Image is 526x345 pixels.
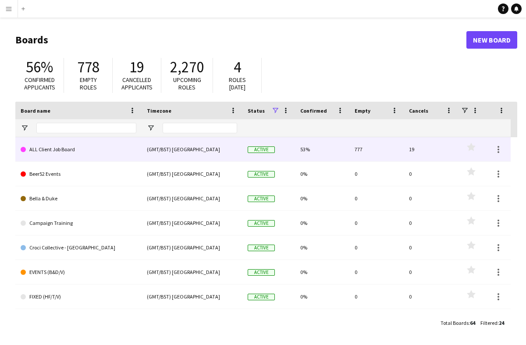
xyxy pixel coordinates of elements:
[441,314,475,331] div: :
[404,162,458,186] div: 0
[295,309,349,333] div: 0%
[349,309,404,333] div: 0
[248,146,275,153] span: Active
[295,162,349,186] div: 0%
[248,245,275,251] span: Active
[21,124,28,132] button: Open Filter Menu
[142,137,242,161] div: (GMT/BST) [GEOGRAPHIC_DATA]
[234,57,241,77] span: 4
[80,76,97,91] span: Empty roles
[129,57,144,77] span: 19
[404,235,458,260] div: 0
[121,76,153,91] span: Cancelled applicants
[355,107,370,114] span: Empty
[15,33,466,46] h1: Boards
[295,186,349,210] div: 0%
[404,137,458,161] div: 19
[170,57,204,77] span: 2,270
[441,320,469,326] span: Total Boards
[142,162,242,186] div: (GMT/BST) [GEOGRAPHIC_DATA]
[21,260,136,285] a: EVENTS (B&D/V)
[36,123,136,133] input: Board name Filter Input
[295,211,349,235] div: 0%
[349,162,404,186] div: 0
[142,235,242,260] div: (GMT/BST) [GEOGRAPHIC_DATA]
[229,76,246,91] span: Roles [DATE]
[248,294,275,300] span: Active
[300,107,327,114] span: Confirmed
[404,285,458,309] div: 0
[480,314,504,331] div: :
[21,186,136,211] a: Bella & Duke
[21,162,136,186] a: Beer52 Events
[142,285,242,309] div: (GMT/BST) [GEOGRAPHIC_DATA]
[248,171,275,178] span: Active
[21,309,136,334] a: HelloFresh & Green Chef Events
[142,211,242,235] div: (GMT/BST) [GEOGRAPHIC_DATA]
[349,260,404,284] div: 0
[248,107,265,114] span: Status
[404,186,458,210] div: 0
[26,57,53,77] span: 56%
[142,309,242,333] div: (GMT/BST) [GEOGRAPHIC_DATA]
[248,269,275,276] span: Active
[349,137,404,161] div: 777
[21,137,136,162] a: ALL Client Job Board
[349,285,404,309] div: 0
[349,186,404,210] div: 0
[295,137,349,161] div: 53%
[248,220,275,227] span: Active
[147,124,155,132] button: Open Filter Menu
[21,211,136,235] a: Campaign Training
[142,260,242,284] div: (GMT/BST) [GEOGRAPHIC_DATA]
[142,186,242,210] div: (GMT/BST) [GEOGRAPHIC_DATA]
[77,57,100,77] span: 778
[295,260,349,284] div: 0%
[404,260,458,284] div: 0
[21,107,50,114] span: Board name
[349,211,404,235] div: 0
[24,76,55,91] span: Confirmed applicants
[349,235,404,260] div: 0
[21,235,136,260] a: Croci Collective - [GEOGRAPHIC_DATA]
[295,285,349,309] div: 0%
[173,76,201,91] span: Upcoming roles
[466,31,517,49] a: New Board
[248,196,275,202] span: Active
[163,123,237,133] input: Timezone Filter Input
[404,309,458,333] div: 0
[295,235,349,260] div: 0%
[147,107,171,114] span: Timezone
[480,320,498,326] span: Filtered
[409,107,428,114] span: Cancels
[470,320,475,326] span: 64
[499,320,504,326] span: 24
[404,211,458,235] div: 0
[21,285,136,309] a: FIXED (HF/T/V)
